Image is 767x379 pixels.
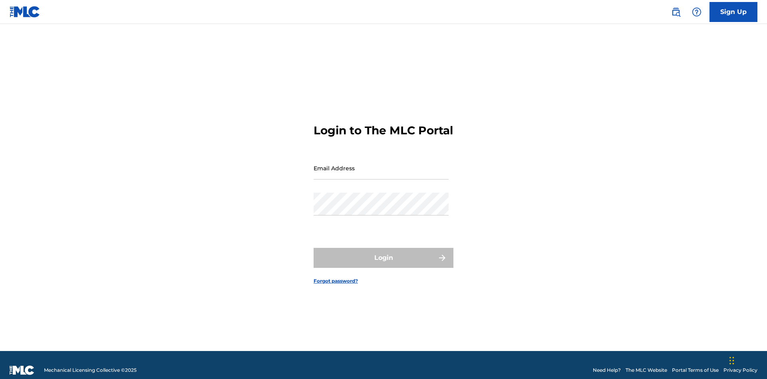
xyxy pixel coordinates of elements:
img: logo [10,365,34,375]
a: Privacy Policy [723,367,757,374]
a: Sign Up [709,2,757,22]
h3: Login to The MLC Portal [314,124,453,138]
a: Forgot password? [314,277,358,285]
a: The MLC Website [626,367,667,374]
img: search [671,7,681,17]
iframe: Chat Widget [727,341,767,379]
a: Portal Terms of Use [672,367,719,374]
img: help [692,7,701,17]
div: Drag [729,349,734,373]
img: MLC Logo [10,6,40,18]
span: Mechanical Licensing Collective © 2025 [44,367,137,374]
div: Help [689,4,705,20]
a: Need Help? [593,367,621,374]
a: Public Search [668,4,684,20]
